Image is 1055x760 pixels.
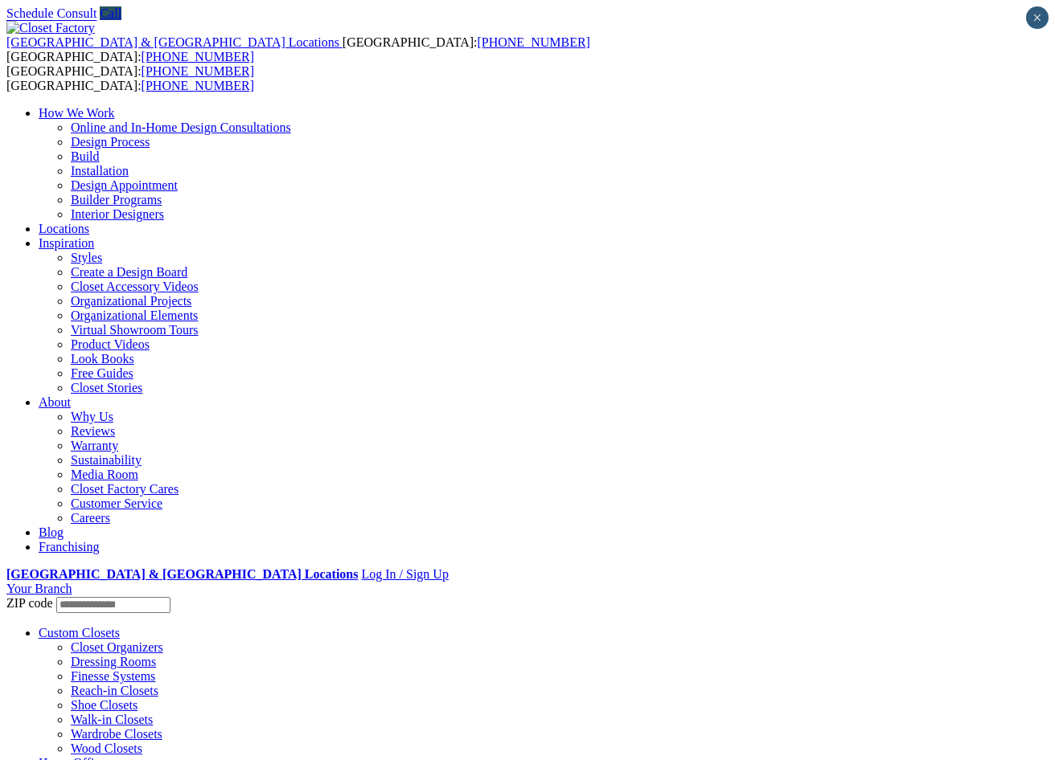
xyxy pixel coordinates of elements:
[71,294,191,308] a: Organizational Projects
[71,121,291,134] a: Online and In-Home Design Consultations
[6,35,590,63] span: [GEOGRAPHIC_DATA]: [GEOGRAPHIC_DATA]:
[71,207,164,221] a: Interior Designers
[71,251,102,264] a: Styles
[39,540,100,554] a: Franchising
[71,366,133,380] a: Free Guides
[39,106,115,120] a: How We Work
[56,597,170,613] input: Enter your Zip code
[71,669,155,683] a: Finesse Systems
[71,164,129,178] a: Installation
[71,265,187,279] a: Create a Design Board
[71,381,142,394] a: Closet Stories
[100,6,121,20] a: Call
[71,178,178,192] a: Design Appointment
[71,713,153,726] a: Walk-in Closets
[71,482,179,496] a: Closet Factory Cares
[71,193,162,206] a: Builder Programs
[71,742,142,755] a: Wood Closets
[6,35,339,49] span: [GEOGRAPHIC_DATA] & [GEOGRAPHIC_DATA] Locations
[71,424,115,438] a: Reviews
[71,698,138,712] a: Shoe Closets
[71,655,156,668] a: Dressing Rooms
[6,596,53,610] span: ZIP code
[71,727,162,741] a: Wardrobe Closets
[39,525,64,539] a: Blog
[39,626,120,639] a: Custom Closets
[71,684,158,697] a: Reach-in Closets
[39,395,71,409] a: About
[6,35,343,49] a: [GEOGRAPHIC_DATA] & [GEOGRAPHIC_DATA] Locations
[71,439,118,452] a: Warranty
[71,308,198,322] a: Organizational Elements
[71,337,150,351] a: Product Videos
[6,21,95,35] img: Closet Factory
[71,135,150,149] a: Design Process
[142,64,254,78] a: [PHONE_NUMBER]
[1026,6,1049,29] button: Close
[361,567,448,581] a: Log In / Sign Up
[71,149,100,163] a: Build
[71,468,138,481] a: Media Room
[477,35,589,49] a: [PHONE_NUMBER]
[39,236,94,250] a: Inspiration
[71,280,199,293] a: Closet Accessory Videos
[39,222,89,235] a: Locations
[142,50,254,63] a: [PHONE_NUMBER]
[71,640,163,654] a: Closet Organizers
[6,567,358,581] a: [GEOGRAPHIC_DATA] & [GEOGRAPHIC_DATA] Locations
[6,6,96,20] a: Schedule Consult
[6,582,72,595] a: Your Branch
[6,64,254,92] span: [GEOGRAPHIC_DATA]: [GEOGRAPHIC_DATA]:
[71,511,110,525] a: Careers
[71,496,162,510] a: Customer Service
[142,79,254,92] a: [PHONE_NUMBER]
[71,453,142,467] a: Sustainability
[71,323,199,337] a: Virtual Showroom Tours
[71,410,113,423] a: Why Us
[71,352,134,366] a: Look Books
